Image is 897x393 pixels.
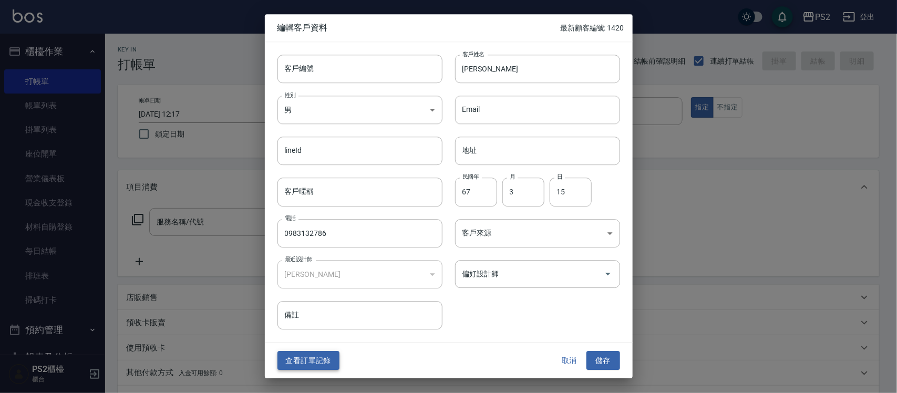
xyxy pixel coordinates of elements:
label: 電話 [285,214,296,222]
label: 客戶姓名 [462,50,484,58]
button: 取消 [553,351,586,370]
label: 民國年 [462,173,479,181]
label: 最近設計師 [285,255,312,263]
span: 編輯客戶資料 [277,23,561,33]
button: 查看訂單記錄 [277,351,339,370]
label: 日 [557,173,562,181]
p: 最新顧客編號: 1420 [560,23,624,34]
div: 男 [277,96,442,124]
label: 性別 [285,91,296,99]
button: 儲存 [586,351,620,370]
button: Open [600,266,616,283]
label: 月 [510,173,515,181]
div: [PERSON_NAME] [277,260,442,288]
